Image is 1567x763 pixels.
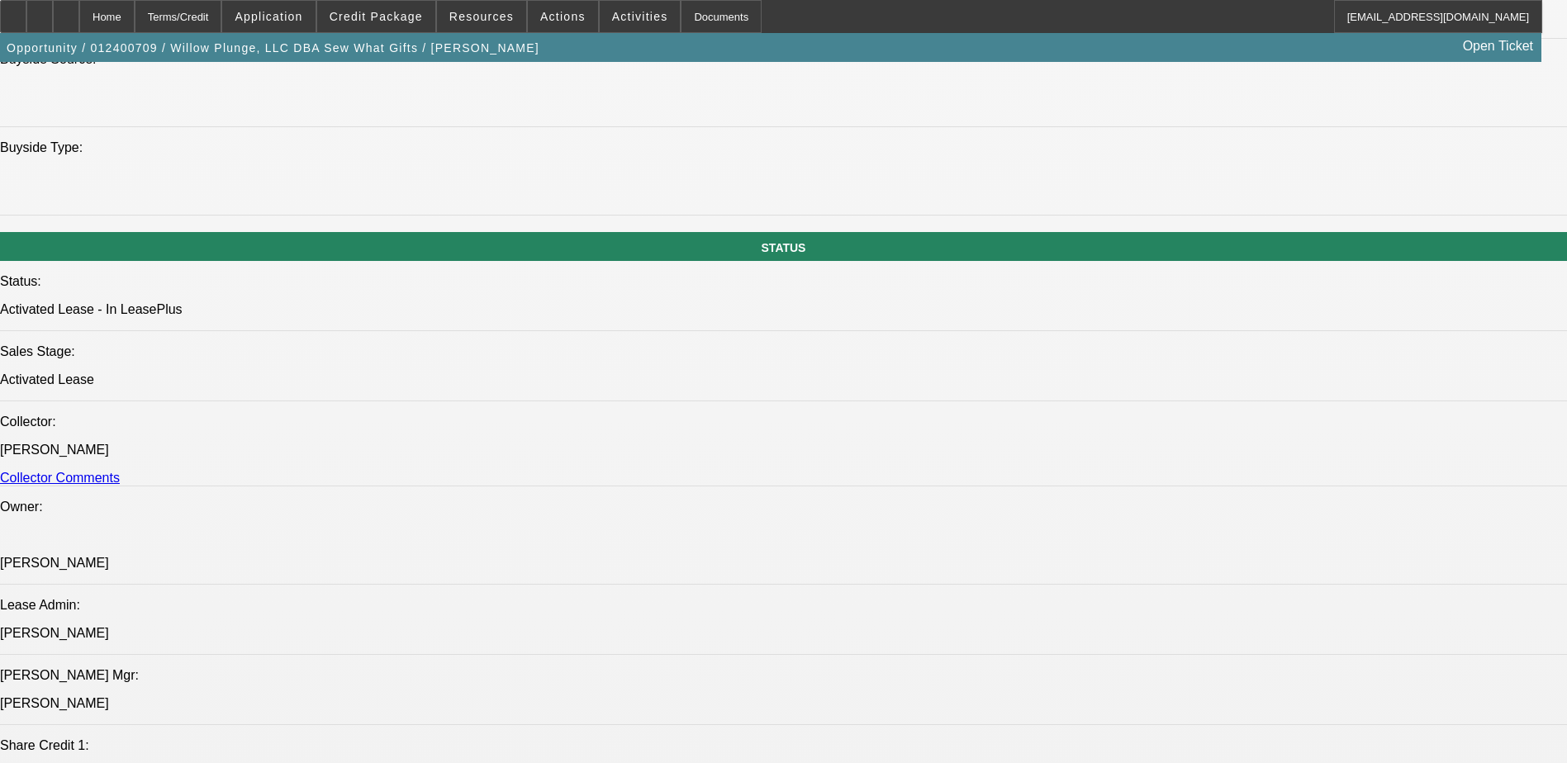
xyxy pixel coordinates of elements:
button: Application [222,1,315,32]
span: STATUS [762,241,806,254]
span: Activities [612,10,668,23]
button: Credit Package [317,1,435,32]
a: Open Ticket [1456,32,1540,60]
span: Credit Package [330,10,423,23]
span: Resources [449,10,514,23]
button: Resources [437,1,526,32]
span: Application [235,10,302,23]
button: Actions [528,1,598,32]
span: Actions [540,10,586,23]
button: Activities [600,1,681,32]
span: Opportunity / 012400709 / Willow Plunge, LLC DBA Sew What Gifts / [PERSON_NAME] [7,41,539,54]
